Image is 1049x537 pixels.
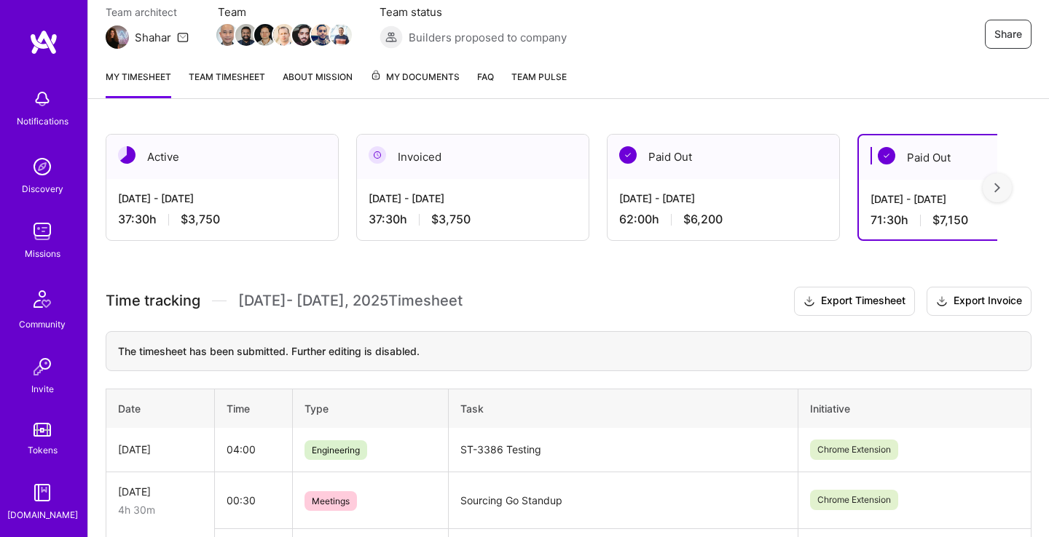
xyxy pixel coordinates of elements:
a: Team Pulse [511,69,567,98]
img: Paid Out [878,147,895,164]
a: Team Member Avatar [218,23,237,47]
a: Team Member Avatar [331,23,350,47]
button: Export Timesheet [794,287,915,316]
a: Team Member Avatar [256,23,275,47]
a: My Documents [370,69,460,98]
th: Initiative [798,389,1031,428]
td: 04:00 [215,428,293,472]
div: [DATE] [118,442,203,457]
a: Team Member Avatar [237,23,256,47]
span: Share [994,27,1022,41]
img: Active [118,146,135,164]
img: Team Member Avatar [330,24,352,46]
div: [DOMAIN_NAME] [7,507,78,522]
span: Builders proposed to company [409,30,567,45]
span: Team [218,4,350,20]
img: tokens [34,423,51,437]
img: logo [29,29,58,55]
span: $3,750 [431,212,471,227]
div: 62:00 h [619,212,828,227]
div: Active [106,135,338,179]
img: Team Member Avatar [292,24,314,46]
img: discovery [28,152,57,181]
span: $3,750 [181,212,220,227]
a: About Mission [283,69,353,98]
img: Team Member Avatar [216,24,238,46]
span: Engineering [305,440,367,460]
td: 00:30 [215,472,293,529]
a: Team timesheet [189,69,265,98]
span: My Documents [370,69,460,85]
i: icon Download [804,294,815,309]
th: Date [106,389,215,428]
div: [DATE] - [DATE] [619,191,828,206]
a: Team Member Avatar [294,23,313,47]
img: Team Member Avatar [254,24,276,46]
button: Share [985,20,1032,49]
i: icon Mail [177,31,189,43]
td: ST-3386 Testing [448,428,798,472]
div: 37:30 h [118,212,326,227]
img: Team Member Avatar [311,24,333,46]
img: Community [25,282,60,317]
div: Invoiced [357,135,589,179]
span: Chrome Extension [810,439,898,460]
div: Paid Out [608,135,839,179]
th: Task [448,389,798,428]
img: Team Architect [106,25,129,49]
i: icon Download [936,294,948,309]
span: Meetings [305,491,357,511]
div: [DATE] [118,484,203,499]
span: Team status [380,4,567,20]
img: Builders proposed to company [380,25,403,49]
div: Missions [25,246,60,261]
a: Team Member Avatar [275,23,294,47]
span: Time tracking [106,292,200,310]
span: Team Pulse [511,71,567,82]
span: Team architect [106,4,189,20]
span: [DATE] - [DATE] , 2025 Timesheet [238,292,463,310]
div: The timesheet has been submitted. Further editing is disabled. [106,331,1032,371]
div: [DATE] - [DATE] [369,191,577,206]
img: Paid Out [619,146,637,164]
span: $6,200 [683,212,723,227]
img: teamwork [28,217,57,246]
a: FAQ [477,69,494,98]
div: Notifications [17,114,68,129]
div: 37:30 h [369,212,577,227]
th: Type [293,389,448,428]
img: bell [28,84,57,114]
div: Shahar [135,30,171,45]
th: Time [215,389,293,428]
div: Tokens [28,442,58,458]
div: Discovery [22,181,63,196]
div: 4h 30m [118,502,203,517]
div: Community [19,317,66,332]
img: guide book [28,478,57,507]
img: Invite [28,352,57,381]
span: Chrome Extension [810,490,898,510]
div: [DATE] - [DATE] [118,191,326,206]
a: Team Member Avatar [313,23,331,47]
img: Team Member Avatar [273,24,295,46]
img: Team Member Avatar [235,24,257,46]
span: $7,150 [932,212,968,228]
a: My timesheet [106,69,171,98]
div: Invite [31,381,54,397]
img: Invoiced [369,146,386,164]
button: Export Invoice [927,287,1032,316]
td: Sourcing Go Standup [448,472,798,529]
img: right [994,183,1000,193]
